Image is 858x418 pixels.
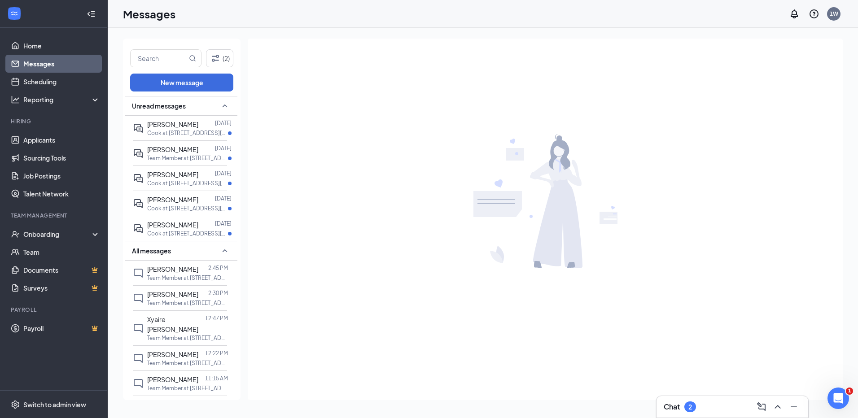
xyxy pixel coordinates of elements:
div: Hiring [11,118,98,125]
p: [DATE] [215,144,232,152]
iframe: Intercom live chat [827,388,849,409]
span: 1 [846,388,853,395]
div: Reporting [23,95,101,104]
p: Team Member at [STREET_ADDRESS][PERSON_NAME] [147,154,228,162]
span: [PERSON_NAME] [147,120,198,128]
p: 12:47 PM [205,314,228,322]
a: DocumentsCrown [23,261,100,279]
span: [PERSON_NAME] [147,290,198,298]
p: 2:30 PM [208,289,228,297]
a: Messages [23,55,100,73]
svg: MagnifyingGlass [189,55,196,62]
button: New message [130,74,233,91]
div: 2 [688,403,692,411]
a: Job Postings [23,167,100,185]
div: 1W [830,10,838,17]
span: [PERSON_NAME] [147,375,198,383]
div: Team Management [11,212,98,219]
svg: ActiveDoubleChat [133,148,144,159]
svg: Settings [11,400,20,409]
span: [PERSON_NAME] [147,170,198,179]
p: 11:15 AM [205,374,228,382]
a: Team [23,243,100,261]
p: Team Member at [STREET_ADDRESS][PERSON_NAME] [147,384,228,392]
a: Talent Network [23,185,100,203]
div: Payroll [11,306,98,313]
p: 2:45 PM [208,264,228,272]
span: [PERSON_NAME] [147,145,198,153]
a: SurveysCrown [23,279,100,297]
svg: ChatInactive [133,268,144,279]
a: Applicants [23,131,100,149]
p: Cook at [STREET_ADDRESS][PERSON_NAME] [147,205,228,212]
svg: Notifications [789,9,800,19]
span: Unread messages [132,101,186,110]
p: [DATE] [215,170,232,177]
svg: ActiveDoubleChat [133,223,144,234]
span: [PERSON_NAME] [147,196,198,204]
svg: Collapse [87,9,96,18]
p: Cook at [STREET_ADDRESS][PERSON_NAME] [147,179,228,187]
p: Team Member at [STREET_ADDRESS][PERSON_NAME] [147,334,228,342]
h1: Messages [123,6,175,22]
a: Scheduling [23,73,100,91]
a: Sourcing Tools [23,149,100,167]
svg: Filter [210,53,221,64]
button: ComposeMessage [754,400,769,414]
button: Minimize [787,400,801,414]
a: PayrollCrown [23,319,100,337]
p: Cook at [STREET_ADDRESS][PERSON_NAME] [147,230,228,237]
svg: SmallChevronUp [219,245,230,256]
svg: ChatInactive [133,323,144,334]
svg: QuestionInfo [809,9,819,19]
span: [PERSON_NAME] [147,265,198,273]
p: Team Member at [STREET_ADDRESS][PERSON_NAME] [147,299,228,307]
button: Filter (2) [206,49,233,67]
svg: ActiveDoubleChat [133,198,144,209]
span: [PERSON_NAME] [147,350,198,358]
svg: ChatInactive [133,378,144,389]
p: [DATE] [211,400,228,407]
svg: ComposeMessage [756,401,767,412]
p: [DATE] [215,220,232,227]
span: Xyaire [PERSON_NAME] [147,315,198,333]
p: Cook at [STREET_ADDRESS][PERSON_NAME] [147,129,228,137]
p: 12:22 PM [205,349,228,357]
p: Team Member at [STREET_ADDRESS][PERSON_NAME] [147,359,228,367]
div: Onboarding [23,230,92,239]
span: [PERSON_NAME] [147,221,198,229]
svg: UserCheck [11,230,20,239]
h3: Chat [664,402,680,412]
a: Home [23,37,100,55]
svg: WorkstreamLogo [10,9,19,18]
input: Search [131,50,187,67]
svg: Analysis [11,95,20,104]
p: [DATE] [215,195,232,202]
span: All messages [132,246,171,255]
svg: ActiveDoubleChat [133,123,144,134]
svg: ChatInactive [133,353,144,364]
svg: SmallChevronUp [219,100,230,111]
svg: Minimize [788,401,799,412]
svg: ActiveDoubleChat [133,173,144,184]
svg: ChatInactive [133,293,144,304]
div: Switch to admin view [23,400,86,409]
p: Team Member at [STREET_ADDRESS][PERSON_NAME] [147,274,228,282]
p: [DATE] [215,119,232,127]
svg: ChevronUp [772,401,783,412]
button: ChevronUp [770,400,785,414]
